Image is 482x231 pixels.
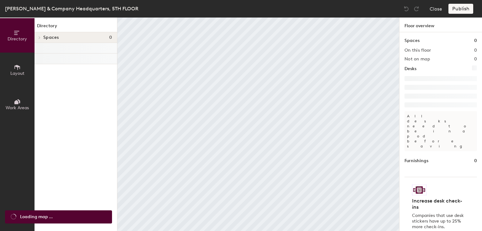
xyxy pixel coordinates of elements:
[6,105,29,110] span: Work Areas
[474,57,477,62] h2: 0
[404,157,428,164] h1: Furnishings
[5,5,138,13] div: [PERSON_NAME] & Company Headquarters, 5TH FLOOR
[404,111,477,151] p: All desks need to be in a pod before saving
[413,6,420,12] img: Redo
[117,18,399,231] canvas: Map
[404,57,430,62] h2: Not on map
[109,35,112,40] span: 0
[412,185,426,195] img: Sticker logo
[474,48,477,53] h2: 0
[8,36,27,42] span: Directory
[474,157,477,164] h1: 0
[43,35,59,40] span: Spaces
[404,48,431,53] h2: On this floor
[20,213,53,220] span: Loading map ...
[10,71,24,76] span: Layout
[35,23,117,32] h1: Directory
[404,65,416,72] h1: Desks
[412,213,466,230] p: Companies that use desk stickers have up to 25% more check-ins.
[399,18,482,32] h1: Floor overview
[412,198,466,210] h4: Increase desk check-ins
[430,4,442,14] button: Close
[404,37,420,44] h1: Spaces
[474,37,477,44] h1: 0
[403,6,410,12] img: Undo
